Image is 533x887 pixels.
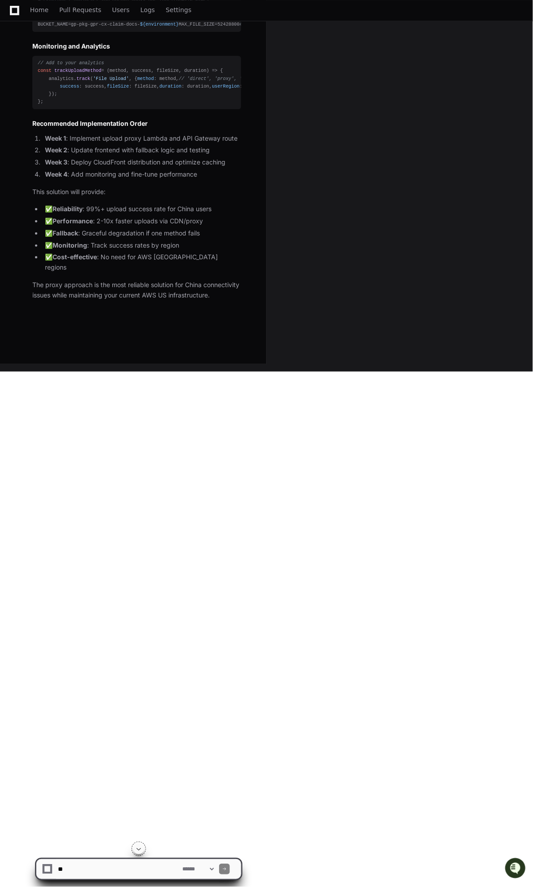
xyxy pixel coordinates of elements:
li: : Add monitoring and fine-tune performance [42,169,241,180]
p: The proxy approach is the most reliable solution for China connectivity issues while maintaining ... [32,280,241,301]
span: Settings [166,7,191,13]
li: : Deploy CloudFront distribution and optimize caching [42,157,241,168]
div: Welcome [9,36,163,50]
strong: Week 2 [45,146,67,154]
span: track [76,76,90,81]
span: Pylon [89,141,109,147]
strong: Monitoring [53,241,87,249]
li: ✅ : 2-10x faster uploads via CDN/proxy [42,216,241,226]
strong: Week 4 [45,170,67,178]
span: ${environment} [140,22,179,27]
button: See all [139,96,163,107]
span: Home [30,7,48,13]
span: // 'direct', 'proxy', 'fallback' [179,76,267,81]
li: ✅ : No need for AWS [GEOGRAPHIC_DATA] regions [42,252,241,273]
strong: Week 3 [45,158,67,166]
img: Mr Abhinav Kumar [9,112,23,126]
li: : Update frontend with fallback logic and testing [42,145,241,155]
span: duration [159,84,181,89]
span: Pull Requests [59,7,101,13]
strong: Cost-effective [53,253,97,261]
span: method, success, fileSize, duration [110,68,207,73]
span: fileSize [107,84,129,89]
li: : Implement upload proxy Lambda and API Gateway route [42,133,241,144]
span: Mr [PERSON_NAME] [28,120,81,128]
strong: Fallback [53,229,78,237]
button: Start new chat [153,70,163,80]
div: Start new chat [31,67,147,76]
span: userRegion [212,84,240,89]
iframe: Open customer support [504,857,529,882]
span: success [60,84,79,89]
span: method [137,76,154,81]
div: We're offline, but we'll be back soon! [31,76,130,83]
span: const [38,68,52,73]
span: Logs [141,7,155,13]
span: [DATE] [88,120,106,128]
h2: Monitoring and Analytics [32,42,241,51]
strong: Week 1 [45,134,66,142]
span: # 50MB [240,22,256,27]
p: This solution will provide: [32,187,241,197]
li: ✅ : Graceful degradation if one method fails [42,228,241,239]
img: PlayerZero [9,9,27,27]
li: ✅ : Track success rates by region [42,240,241,251]
h2: Recommended Implementation Order [32,119,241,128]
a: Powered byPylon [63,140,109,147]
span: Users [112,7,130,13]
span: • [83,120,86,128]
span: // Add to your analytics [38,60,104,66]
span: 'File Upload' [93,76,129,81]
div: = ( ) => { analytics. ( , { : method, : success, : fileSize, : duration, : userRegion }); }; [38,59,236,106]
strong: Reliability [53,205,83,213]
span: trackUploadMethod [54,68,101,73]
img: 1756235613930-3d25f9e4-fa56-45dd-b3ad-e072dfbd1548 [9,67,25,83]
div: Past conversations [9,98,60,105]
strong: Performance [53,217,93,225]
li: ✅ : 99%+ upload success rate for China users [42,204,241,214]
